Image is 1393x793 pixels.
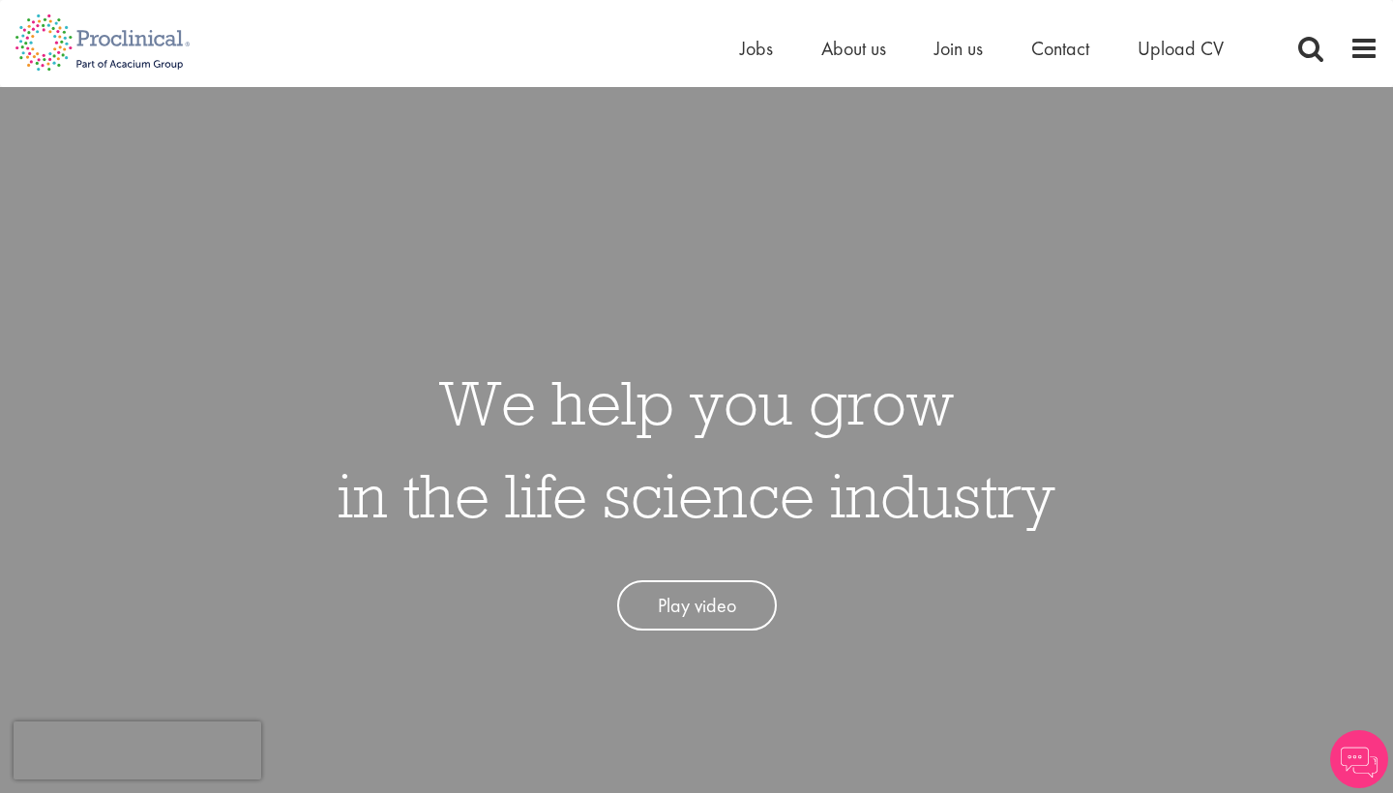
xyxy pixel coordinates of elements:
[934,36,983,61] a: Join us
[1138,36,1224,61] a: Upload CV
[821,36,886,61] a: About us
[1031,36,1089,61] a: Contact
[617,580,777,631] a: Play video
[338,356,1055,542] h1: We help you grow in the life science industry
[740,36,773,61] a: Jobs
[1330,730,1388,788] img: Chatbot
